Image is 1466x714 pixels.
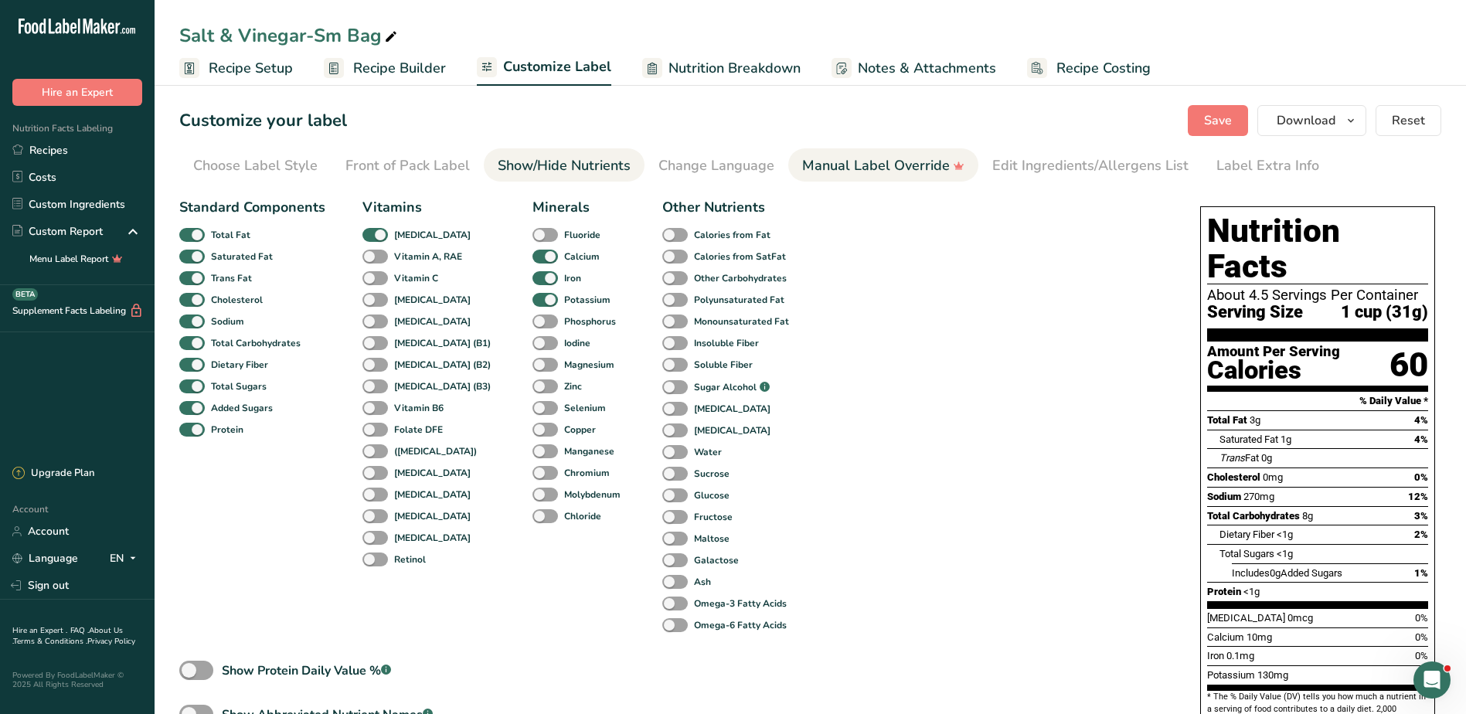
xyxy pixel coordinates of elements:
[211,379,267,393] b: Total Sugars
[1277,548,1293,559] span: <1g
[211,336,301,350] b: Total Carbohydrates
[1219,452,1245,464] i: Trans
[1207,359,1340,382] div: Calories
[394,488,471,501] b: [MEDICAL_DATA]
[394,314,471,328] b: [MEDICAL_DATA]
[694,488,730,502] b: Glucose
[477,49,611,87] a: Customize Label
[12,671,142,689] div: Powered By FoodLabelMaker © 2025 All Rights Reserved
[324,51,446,86] a: Recipe Builder
[1270,567,1281,579] span: 0g
[12,466,94,481] div: Upgrade Plan
[211,314,244,328] b: Sodium
[362,197,495,218] div: Vitamins
[1392,111,1425,130] span: Reset
[564,423,596,437] b: Copper
[694,358,753,372] b: Soluble Fiber
[1226,650,1254,661] span: 0.1mg
[1219,452,1259,464] span: Fat
[694,553,739,567] b: Galactose
[564,336,590,350] b: Iodine
[694,618,787,632] b: Omega-6 Fatty Acids
[1207,471,1260,483] span: Cholesterol
[564,314,616,328] b: Phosphorus
[394,293,471,307] b: [MEDICAL_DATA]
[1207,650,1224,661] span: Iron
[1219,548,1274,559] span: Total Sugars
[1287,612,1313,624] span: 0mcg
[564,509,601,523] b: Chloride
[211,271,252,285] b: Trans Fat
[1219,529,1274,540] span: Dietary Fiber
[1414,567,1428,579] span: 1%
[694,423,770,437] b: [MEDICAL_DATA]
[564,271,581,285] b: Iron
[642,51,801,86] a: Nutrition Breakdown
[694,314,789,328] b: Monounsaturated Fat
[694,597,787,610] b: Omega-3 Fatty Acids
[694,380,757,394] b: Sugar Alcohol
[394,379,491,393] b: [MEDICAL_DATA] (B3)
[564,466,610,480] b: Chromium
[1415,631,1428,643] span: 0%
[394,466,471,480] b: [MEDICAL_DATA]
[662,197,794,218] div: Other Nutrients
[12,625,67,636] a: Hire an Expert .
[1027,51,1151,86] a: Recipe Costing
[668,58,801,79] span: Nutrition Breakdown
[211,358,268,372] b: Dietary Fiber
[394,228,471,242] b: [MEDICAL_DATA]
[193,155,318,176] div: Choose Label Style
[211,423,243,437] b: Protein
[564,488,621,501] b: Molybdenum
[564,293,611,307] b: Potassium
[992,155,1189,176] div: Edit Ingredients/Allergens List
[1414,471,1428,483] span: 0%
[498,155,631,176] div: Show/Hide Nutrients
[13,636,87,647] a: Terms & Conditions .
[858,58,996,79] span: Notes & Attachments
[394,531,471,545] b: [MEDICAL_DATA]
[694,532,730,546] b: Maltose
[1341,303,1428,322] span: 1 cup (31g)
[1277,529,1293,540] span: <1g
[564,444,614,458] b: Manganese
[802,155,964,176] div: Manual Label Override
[1414,510,1428,522] span: 3%
[1281,433,1291,445] span: 1g
[394,401,444,415] b: Vitamin B6
[1207,612,1285,624] span: [MEDICAL_DATA]
[1207,345,1340,359] div: Amount Per Serving
[1207,669,1255,681] span: Potassium
[1250,414,1260,426] span: 3g
[1415,612,1428,624] span: 0%
[1207,491,1241,502] span: Sodium
[1204,111,1232,130] span: Save
[564,401,606,415] b: Selenium
[1415,650,1428,661] span: 0%
[694,402,770,416] b: [MEDICAL_DATA]
[1414,529,1428,540] span: 2%
[658,155,774,176] div: Change Language
[12,545,78,572] a: Language
[394,250,462,263] b: Vitamin A, RAE
[1414,433,1428,445] span: 4%
[394,423,443,437] b: Folate DFE
[1207,414,1247,426] span: Total Fat
[694,271,787,285] b: Other Carbohydrates
[353,58,446,79] span: Recipe Builder
[1376,105,1441,136] button: Reset
[1207,303,1303,322] span: Serving Size
[1219,433,1278,445] span: Saturated Fat
[532,197,625,218] div: Minerals
[211,250,273,263] b: Saturated Fat
[1056,58,1151,79] span: Recipe Costing
[1207,392,1428,410] section: % Daily Value *
[394,271,438,285] b: Vitamin C
[503,56,611,77] span: Customize Label
[12,79,142,106] button: Hire an Expert
[70,625,89,636] a: FAQ .
[394,444,477,458] b: ([MEDICAL_DATA])
[179,51,293,86] a: Recipe Setup
[222,661,391,680] div: Show Protein Daily Value %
